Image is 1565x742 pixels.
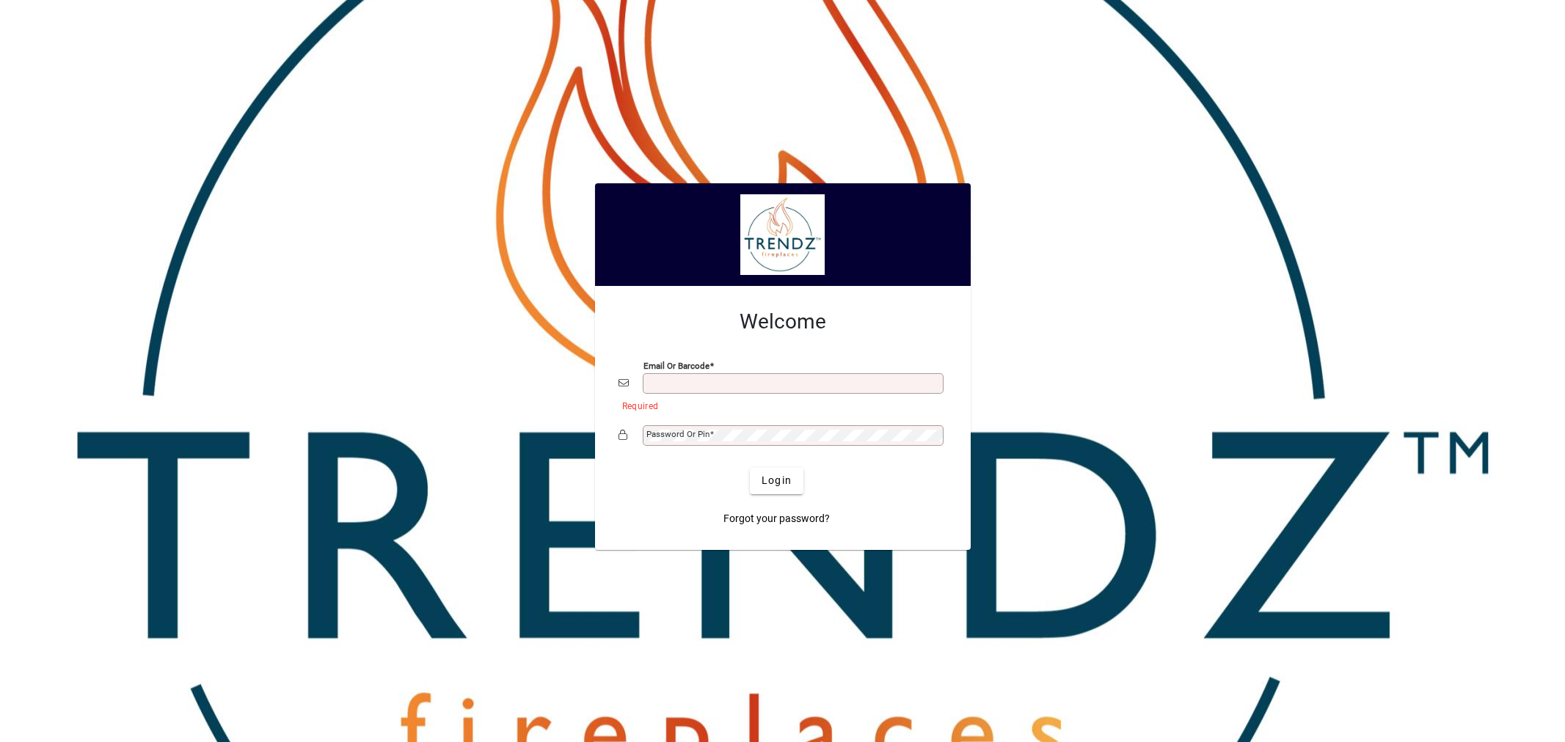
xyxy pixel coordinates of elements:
[718,506,836,532] a: Forgot your password?
[750,468,803,494] button: Login
[723,511,830,526] span: Forgot your password?
[762,473,792,488] span: Login
[619,309,947,334] h2: Welcome
[622,397,935,413] mat-error: Required
[646,429,709,439] mat-label: Password or Pin
[643,360,709,370] mat-label: Email or Barcode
